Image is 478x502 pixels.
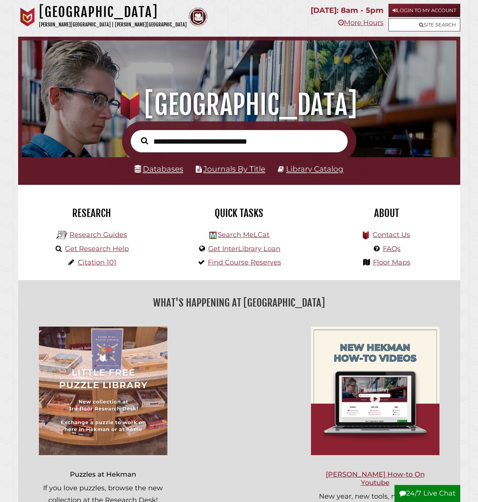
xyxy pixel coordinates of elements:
[338,19,384,27] a: More Hours
[218,231,269,239] a: Search MeLCat
[326,470,425,487] a: [PERSON_NAME] How-to On Youtube
[141,137,148,144] i: Search
[286,164,343,174] a: Library Catalog
[311,4,384,17] p: [DATE]: 8am - 5pm
[203,164,265,174] a: Journals By Title
[39,4,187,20] h1: [GEOGRAPHIC_DATA]
[39,470,167,479] h3: Puzzles at Hekman
[209,232,217,239] img: Hekman Library Logo
[24,207,160,220] h2: Research
[208,245,280,253] a: Get InterLibrary Loan
[39,20,187,29] p: [PERSON_NAME][GEOGRAPHIC_DATA] | [PERSON_NAME][GEOGRAPHIC_DATA]
[388,4,460,17] a: Login to My Account
[56,229,68,241] img: Hekman Library Logo
[189,8,207,26] img: Calvin Theological Seminary
[373,231,410,239] a: Contact Us
[171,207,307,220] h2: Quick Tasks
[208,258,281,266] a: Find Course Reserves
[137,135,152,146] button: Search
[319,207,455,220] h2: About
[65,245,129,253] a: Get Research Help
[78,258,116,266] a: Citation 101
[70,231,127,239] a: Research Guides
[29,88,449,121] h1: [GEOGRAPHIC_DATA]
[388,18,460,31] a: Site Search
[18,8,37,26] img: Calvin University
[373,258,410,266] a: Floor Maps
[383,245,401,253] a: FAQs
[135,164,183,174] a: Databases
[24,294,455,311] h2: What's Happening at [GEOGRAPHIC_DATA]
